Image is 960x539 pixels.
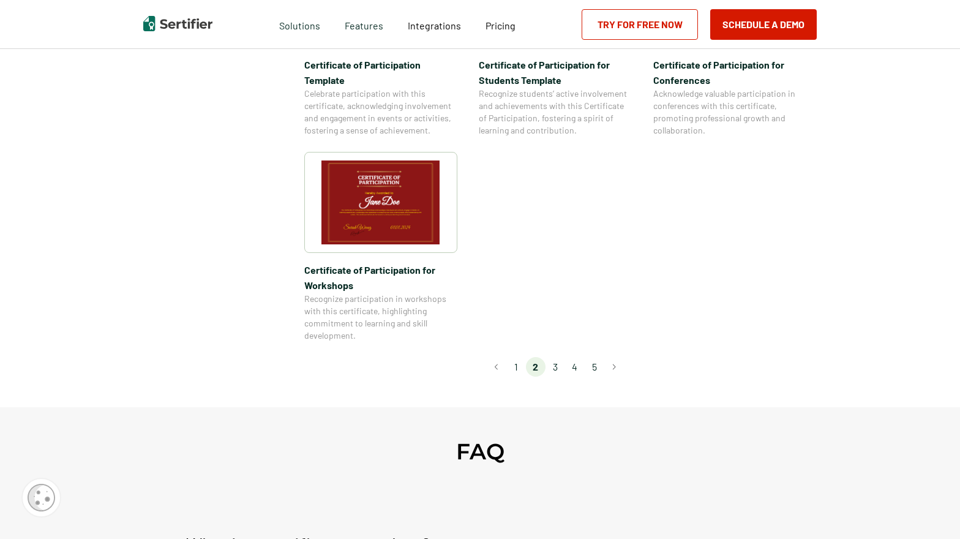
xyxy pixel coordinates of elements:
[408,17,461,32] a: Integrations
[585,357,604,377] li: page 5
[345,17,383,32] span: Features
[304,152,457,342] a: Certificate of Participation​ for WorkshopsCertificate of Participation​ for WorkshopsRecognize p...
[653,57,806,88] span: Certificate of Participation for Conference​s
[526,357,546,377] li: page 2
[899,480,960,539] iframe: Chat Widget
[582,9,698,40] a: Try for Free Now
[479,88,632,137] span: Recognize students’ active involvement and achievements with this Certificate of Participation, f...
[456,438,504,465] h2: FAQ
[304,57,457,88] span: Certificate of Participation Template
[321,160,440,244] img: Certificate of Participation​ for Workshops
[565,357,585,377] li: page 4
[710,9,817,40] button: Schedule a Demo
[486,17,516,32] a: Pricing
[486,20,516,31] span: Pricing
[304,293,457,342] span: Recognize participation in workshops with this certificate, highlighting commitment to learning a...
[604,357,624,377] button: Go to next page
[279,17,320,32] span: Solutions
[506,357,526,377] li: page 1
[408,20,461,31] span: Integrations
[479,57,632,88] span: Certificate of Participation for Students​ Template
[653,88,806,137] span: Acknowledge valuable participation in conferences with this certificate, promoting professional g...
[28,484,55,511] img: Cookie Popup Icon
[304,88,457,137] span: Celebrate participation with this certificate, acknowledging involvement and engagement in events...
[487,357,506,377] button: Go to previous page
[143,16,212,31] img: Sertifier | Digital Credentialing Platform
[304,262,457,293] span: Certificate of Participation​ for Workshops
[546,357,565,377] li: page 3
